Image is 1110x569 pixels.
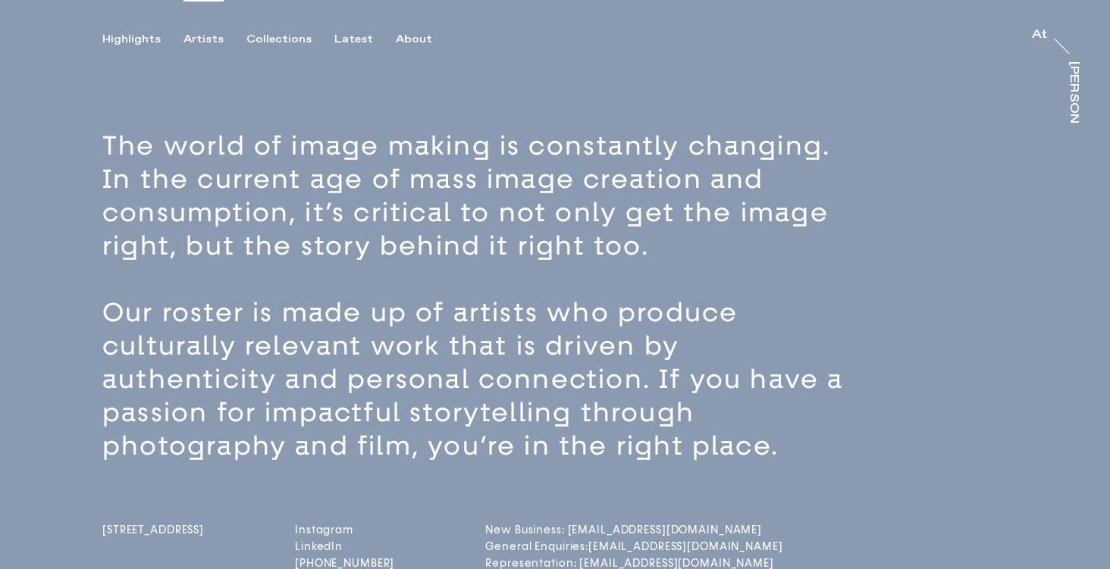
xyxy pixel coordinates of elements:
[183,33,246,46] button: Artists
[334,33,373,46] div: Latest
[295,540,394,553] a: LinkedIn
[1032,29,1047,44] a: At
[102,524,204,536] span: [STREET_ADDRESS]
[485,524,605,536] a: New Business: [EMAIL_ADDRESS][DOMAIN_NAME]
[246,33,312,46] div: Collections
[102,296,869,463] p: Our roster is made up of artists who produce culturally relevant work that is driven by authentic...
[102,130,869,263] p: The world of image making is constantly changing. In the current age of mass image creation and c...
[1068,61,1080,178] div: [PERSON_NAME]
[396,33,455,46] button: About
[102,33,161,46] div: Highlights
[485,540,605,553] a: General Enquiries:[EMAIL_ADDRESS][DOMAIN_NAME]
[183,33,224,46] div: Artists
[334,33,396,46] button: Latest
[246,33,334,46] button: Collections
[102,33,183,46] button: Highlights
[396,33,432,46] div: About
[295,524,394,536] a: Instagram
[1065,61,1080,123] a: [PERSON_NAME]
